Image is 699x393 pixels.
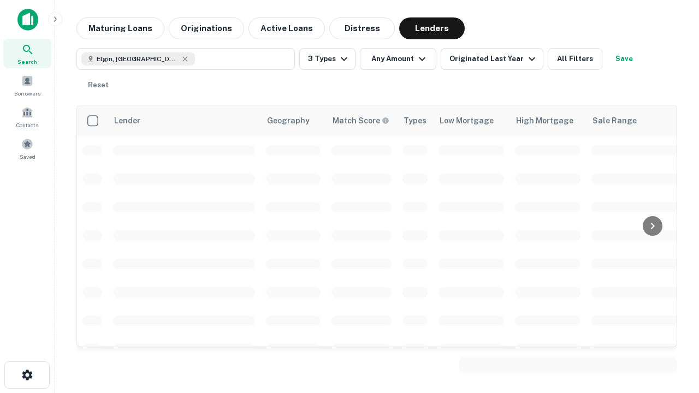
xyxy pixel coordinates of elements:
[440,114,494,127] div: Low Mortgage
[14,89,40,98] span: Borrowers
[449,52,538,65] div: Originated Last Year
[333,115,389,127] div: Capitalize uses an advanced AI algorithm to match your search with the best lender. The match sco...
[441,48,543,70] button: Originated Last Year
[333,115,387,127] h6: Match Score
[16,121,38,129] span: Contacts
[169,17,244,39] button: Originations
[248,17,325,39] button: Active Loans
[17,57,37,66] span: Search
[114,114,140,127] div: Lender
[399,17,465,39] button: Lenders
[3,70,51,100] a: Borrowers
[260,105,326,136] th: Geography
[81,74,116,96] button: Reset
[644,306,699,358] iframe: Chat Widget
[97,54,179,64] span: Elgin, [GEOGRAPHIC_DATA], [GEOGRAPHIC_DATA]
[329,17,395,39] button: Distress
[76,48,295,70] button: Elgin, [GEOGRAPHIC_DATA], [GEOGRAPHIC_DATA]
[607,48,642,70] button: Save your search to get updates of matches that match your search criteria.
[3,39,51,68] a: Search
[433,105,510,136] th: Low Mortgage
[548,48,602,70] button: All Filters
[76,17,164,39] button: Maturing Loans
[586,105,684,136] th: Sale Range
[360,48,436,70] button: Any Amount
[108,105,260,136] th: Lender
[3,134,51,163] a: Saved
[3,102,51,132] a: Contacts
[17,9,38,31] img: capitalize-icon.png
[20,152,35,161] span: Saved
[510,105,586,136] th: High Mortgage
[516,114,573,127] div: High Mortgage
[267,114,310,127] div: Geography
[299,48,356,70] button: 3 Types
[404,114,426,127] div: Types
[397,105,433,136] th: Types
[326,105,397,136] th: Capitalize uses an advanced AI algorithm to match your search with the best lender. The match sco...
[593,114,637,127] div: Sale Range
